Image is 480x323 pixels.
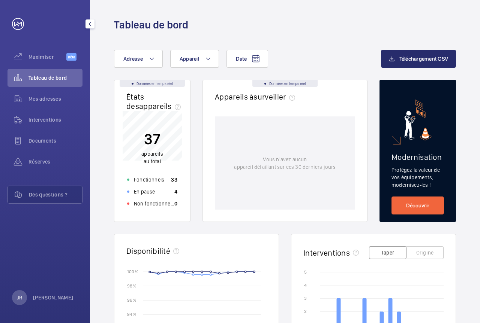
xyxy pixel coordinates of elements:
[391,196,444,214] a: Découvrir
[304,283,307,288] text: 4
[33,295,73,301] font: [PERSON_NAME]
[28,75,67,81] font: Tableau de bord
[28,159,51,165] font: Réserves
[399,56,448,62] font: Téléchargement CSV
[134,201,174,207] font: Non fonctionnels
[29,192,67,198] font: Des questions ?
[171,177,177,183] font: 33
[234,164,336,170] font: appareil défaillant sur ces 30 derniers jours
[215,92,253,101] font: Appareils à
[127,283,136,289] text: 98 %
[144,130,160,148] font: 37
[17,295,22,301] font: JR
[253,92,286,101] font: surveiller
[126,246,170,256] font: Disponibilité
[68,55,75,59] font: Bêta
[134,177,164,183] font: Fonctionnels
[123,56,143,62] font: Adresse
[303,248,350,258] font: Interventions
[381,50,456,68] button: Téléchargement CSV
[134,189,155,195] font: En pause
[141,151,163,157] font: appareils
[226,50,268,68] button: Date
[127,312,136,317] text: 94 %
[391,167,440,188] font: Protégez la valeur de vos équipements, modernisez-les !
[180,56,199,62] font: Appareil
[263,156,307,162] font: Vous n'avez aucun
[406,246,444,259] button: Origine
[28,54,54,60] font: Maximiser
[127,269,138,274] text: 100 %
[416,250,433,256] font: Origine
[139,101,172,111] font: appareils
[236,56,247,62] font: Date
[404,100,432,140] img: marketing-card.svg
[174,189,177,195] font: 4
[28,96,61,102] font: Mes adresses
[28,117,61,123] font: Interventions
[369,246,406,259] button: Taper
[170,50,219,68] button: Appareil
[304,269,307,275] text: 5
[144,158,160,164] font: au total
[126,92,144,111] font: États des
[136,81,173,86] font: Données en temps réel
[406,202,429,208] font: Découvrir
[304,309,306,314] text: 2
[304,296,307,301] text: 3
[114,50,163,68] button: Adresse
[391,152,442,162] font: Modernisation
[269,81,306,86] font: Données en temps réel
[28,138,56,144] font: Documents
[127,298,136,303] text: 96 %
[174,201,177,207] font: 0
[114,18,188,31] font: Tableau de bord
